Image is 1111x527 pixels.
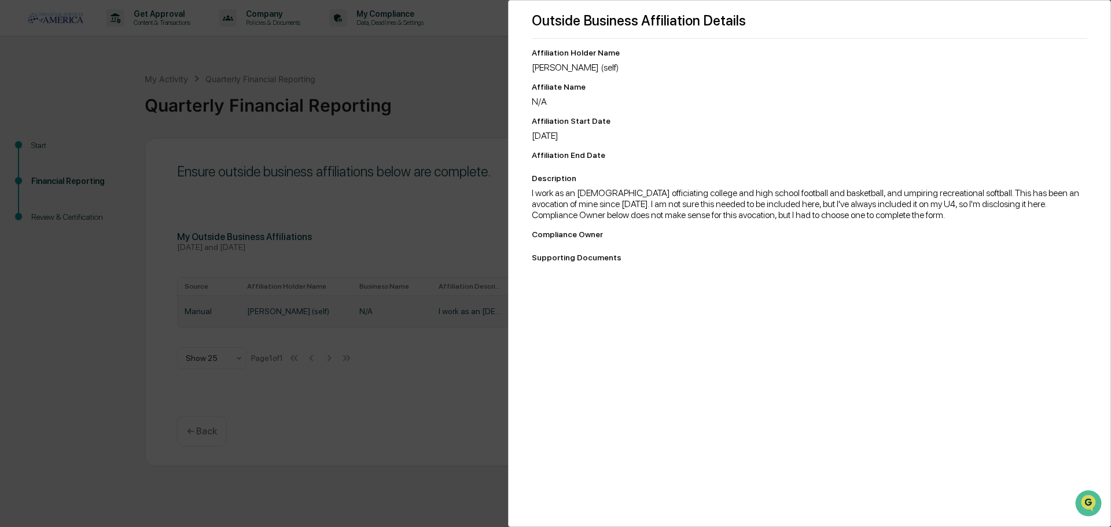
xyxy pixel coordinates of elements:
div: Affiliate Name [532,82,1087,91]
div: [DATE] [532,130,1087,141]
div: Description [532,174,1087,183]
div: Affiliation Holder Name [532,48,1087,57]
p: How can we help? [12,24,211,43]
span: Attestations [95,146,144,157]
a: 🖐️Preclearance [7,141,79,162]
a: 🗄️Attestations [79,141,148,162]
div: Affiliation Start Date [532,116,1087,126]
span: Pylon [115,196,140,205]
div: We're available if you need us! [39,100,146,109]
iframe: Open customer support [1074,489,1105,520]
div: Start new chat [39,89,190,100]
div: I work as an [DEMOGRAPHIC_DATA] officiating college and high school football and basketball, and ... [532,187,1087,220]
div: 🔎 [12,169,21,178]
a: 🔎Data Lookup [7,163,78,184]
div: 🗄️ [84,147,93,156]
button: Start new chat [197,92,211,106]
div: N/A [532,96,1087,107]
img: 1746055101610-c473b297-6a78-478c-a979-82029cc54cd1 [12,89,32,109]
div: Affiliation End Date [532,150,1087,160]
div: Supporting Documents [532,253,1087,262]
div: Outside Business Affiliation Details [532,12,1087,29]
div: [PERSON_NAME] (self) [532,62,1087,73]
a: Powered byPylon [82,196,140,205]
span: Data Lookup [23,168,73,179]
div: 🖐️ [12,147,21,156]
span: Preclearance [23,146,75,157]
div: Compliance Owner [532,230,1087,239]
